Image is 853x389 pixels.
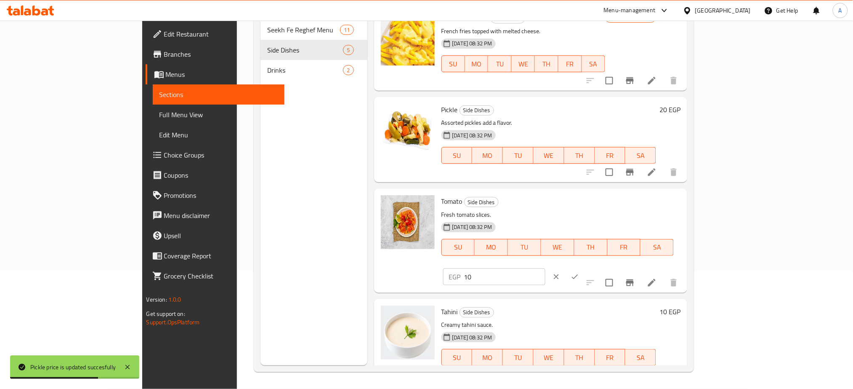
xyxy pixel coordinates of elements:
[340,26,353,34] span: 11
[512,55,535,72] button: WE
[449,272,461,282] p: EGP
[568,352,592,364] span: TH
[146,317,200,328] a: Support.OpsPlatform
[659,12,680,24] h6: 55 EGP
[695,6,751,15] div: [GEOGRAPHIC_DATA]
[153,125,285,145] a: Edit Menu
[659,104,680,116] h6: 20 EGP
[598,352,622,364] span: FR
[441,305,458,318] span: Tahini
[441,26,605,37] p: French fries topped with melted cheese.
[146,64,285,84] a: Menus
[534,147,564,164] button: WE
[537,150,561,162] span: WE
[515,58,532,70] span: WE
[146,165,285,185] a: Coupons
[260,16,367,84] nav: Menu sections
[460,105,494,116] div: Side Dishes
[640,239,674,256] button: SA
[159,89,278,100] span: Sections
[164,251,278,261] span: Coverage Report
[534,349,564,366] button: WE
[558,55,582,72] button: FR
[164,150,278,160] span: Choice Groups
[445,150,469,162] span: SU
[620,71,640,91] button: Branch-specific-item
[506,352,530,364] span: TU
[465,55,489,72] button: MO
[460,308,494,317] span: Side Dishes
[441,239,475,256] button: SU
[441,210,674,220] p: Fresh tomato slices.
[620,162,640,182] button: Branch-specific-item
[441,349,473,366] button: SU
[664,162,684,182] button: delete
[146,205,285,226] a: Menu disclaimer
[460,308,494,318] div: Side Dishes
[146,226,285,246] a: Upsell
[585,58,602,70] span: SA
[164,190,278,200] span: Promotions
[601,72,618,89] span: Select to update
[629,150,653,162] span: SA
[620,273,640,293] button: Branch-specific-item
[441,55,465,72] button: SU
[488,55,512,72] button: TU
[146,185,285,205] a: Promotions
[449,223,496,231] span: [DATE] 08:32 PM
[547,268,566,286] button: clear
[166,69,278,79] span: Menus
[260,60,367,80] div: Drinks2
[611,241,638,253] span: FR
[839,6,842,15] span: A
[464,268,545,285] input: Please enter price
[267,65,343,75] div: Drinks
[472,147,503,164] button: MO
[564,147,595,164] button: TH
[441,103,458,116] span: Pickle
[644,241,670,253] span: SA
[441,320,656,330] p: Creamy tahini sauce.
[601,274,618,292] span: Select to update
[574,239,608,256] button: TH
[503,349,534,366] button: TU
[441,195,462,208] span: Tomato
[445,241,472,253] span: SU
[659,306,680,318] h6: 10 EGP
[343,66,353,74] span: 2
[153,105,285,125] a: Full Menu View
[164,170,278,180] span: Coupons
[164,271,278,281] span: Grocery Checklist
[260,40,367,60] div: Side Dishes5
[566,268,584,286] button: ok
[146,308,185,319] span: Get support on:
[445,352,469,364] span: SU
[664,273,684,293] button: delete
[164,29,278,39] span: Edit Restaurant
[472,349,503,366] button: MO
[460,105,494,115] span: Side Dishes
[629,352,653,364] span: SA
[568,150,592,162] span: TH
[343,46,353,54] span: 5
[30,363,116,372] div: Pickle price is updated succesfully
[164,210,278,221] span: Menu disclaimer
[595,349,626,366] button: FR
[267,45,343,55] div: Side Dishes
[343,45,353,55] div: items
[146,24,285,44] a: Edit Restaurant
[146,44,285,64] a: Branches
[449,131,496,139] span: [DATE] 08:32 PM
[625,349,656,366] button: SA
[595,147,626,164] button: FR
[538,58,555,70] span: TH
[476,150,500,162] span: MO
[664,364,684,384] button: delete
[267,25,340,35] span: Seekh Fe Reghef Menu
[598,150,622,162] span: FR
[647,76,657,86] a: Edit menu item
[449,39,496,47] span: [DATE] 08:32 PM
[164,231,278,241] span: Upsell
[664,71,684,91] button: delete
[537,352,561,364] span: WE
